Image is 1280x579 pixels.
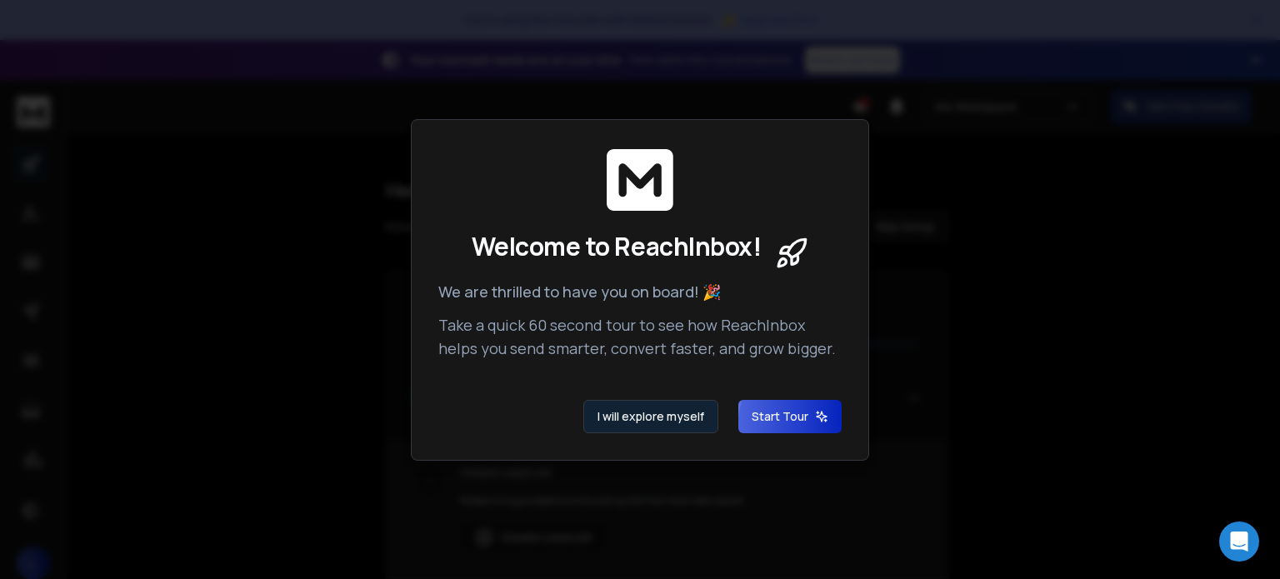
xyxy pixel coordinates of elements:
[438,313,842,360] p: Take a quick 60 second tour to see how ReachInbox helps you send smarter, convert faster, and gro...
[438,280,842,303] p: We are thrilled to have you on board! 🎉
[752,408,828,425] span: Start Tour
[472,232,761,262] span: Welcome to ReachInbox!
[1219,522,1259,562] div: Open Intercom Messenger
[738,400,842,433] button: Start Tour
[583,400,718,433] button: I will explore myself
